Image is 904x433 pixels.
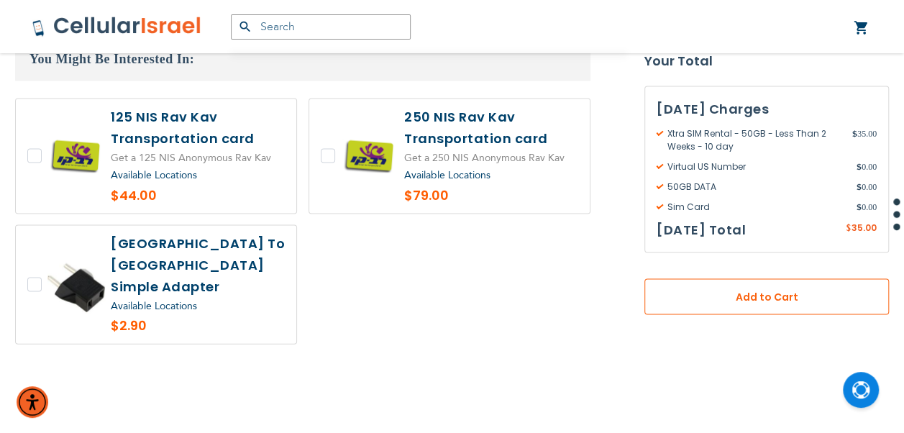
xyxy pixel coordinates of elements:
img: Cellular Israel [32,16,202,37]
span: $ [852,127,857,140]
span: Sim Card [657,201,857,214]
a: Available Locations [404,168,490,182]
span: $ [857,181,862,193]
span: 0.00 [857,201,877,214]
span: $ [846,222,852,235]
span: Virtual US Number [657,160,857,173]
a: Available Locations [111,299,197,313]
span: Xtra SIM Rental - 50GB - Less Than 2 Weeks - 10 day [657,127,852,153]
span: 35.00 [852,127,877,153]
span: 0.00 [857,181,877,193]
button: Add to Cart [644,279,889,315]
a: Available Locations [111,168,197,182]
div: Accessibility Menu [17,386,48,418]
span: 0.00 [857,160,877,173]
span: Add to Cart [692,290,841,305]
span: 50GB DATA [657,181,857,193]
span: $ [857,201,862,214]
span: 35.00 [852,222,877,234]
span: You Might Be Interested In: [29,52,194,66]
input: Search [231,14,411,40]
strong: Your Total [644,50,889,72]
h3: [DATE] Total [657,219,746,241]
span: $ [857,160,862,173]
h3: [DATE] Charges [657,99,877,120]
